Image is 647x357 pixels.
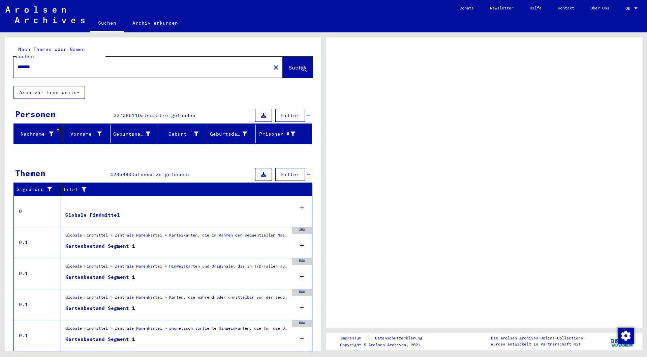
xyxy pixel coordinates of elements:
[16,46,85,59] mat-label: Nach Themen oder Namen suchen
[131,171,189,177] span: Datensätze gefunden
[210,131,247,138] div: Geburtsdatum
[258,129,304,139] div: Prisoner #
[292,320,312,327] div: 500
[65,305,135,312] div: Kartenbestand Segment 1
[275,168,305,181] button: Filter
[292,227,312,234] div: 350
[110,171,131,177] span: 4285890
[14,227,60,258] td: 0.1
[65,274,135,281] div: Kartenbestand Segment 1
[17,186,55,193] div: Signature
[283,57,312,78] button: Suche
[65,212,120,219] div: Globale Findmittel
[491,335,583,341] p: Die Arolsen Archives Online-Collections
[113,131,150,138] div: Geburtsname
[269,60,283,74] button: Clear
[65,243,135,250] div: Kartenbestand Segment 1
[272,63,280,72] mat-icon: close
[63,186,299,193] div: Titel
[65,232,288,242] div: Globale Findmittel > Zentrale Namenkartei > Karteikarten, die im Rahmen der sequentiellen Massend...
[610,333,635,350] img: yv_logo.png
[65,336,135,343] div: Kartenbestand Segment 1
[14,125,62,143] mat-header-cell: Nachname
[207,125,256,143] mat-header-cell: Geburtsdatum
[114,112,138,118] span: 33708611
[14,289,60,320] td: 0.1
[138,112,195,118] span: Datensätze gefunden
[63,184,306,195] div: Titel
[62,125,111,143] mat-header-cell: Vorname
[370,335,430,342] a: Datenschutzerklärung
[340,335,367,342] a: Impressum
[15,108,56,120] div: Personen
[340,335,430,342] div: |
[65,263,288,273] div: Globale Findmittel > Zentrale Namenkartei > Hinweiskarten und Originale, die in T/D-Fällen aufgef...
[258,131,296,138] div: Prisoner #
[162,129,207,139] div: Geburt‏
[65,325,288,335] div: Globale Findmittel > Zentrale Namenkartei > phonetisch sortierte Hinweiskarten, die für die Digit...
[281,171,299,177] span: Filter
[210,129,255,139] div: Geburtsdatum
[13,86,85,99] button: Archival tree units
[292,289,312,296] div: 500
[65,129,111,139] div: Vorname
[17,129,62,139] div: Nachname
[17,184,62,195] div: Signature
[281,112,299,118] span: Filter
[618,328,634,344] img: Zustimmung ändern
[65,294,288,304] div: Globale Findmittel > Zentrale Namenkartei > Karten, die während oder unmittelbar vor der sequenti...
[491,341,583,347] p: wurden entwickelt in Partnerschaft mit
[90,15,124,32] a: Suchen
[292,258,312,265] div: 500
[111,125,159,143] mat-header-cell: Geburtsname
[5,6,85,23] img: Arolsen_neg.svg
[113,129,159,139] div: Geburtsname
[14,320,60,351] td: 0.1
[256,125,312,143] mat-header-cell: Prisoner #
[17,131,54,138] div: Nachname
[65,131,102,138] div: Vorname
[124,15,186,31] a: Archiv erkunden
[340,342,430,348] p: Copyright © Arolsen Archives, 2021
[288,64,305,71] span: Suche
[162,131,199,138] div: Geburt‏
[159,125,208,143] mat-header-cell: Geburt‏
[15,167,45,179] div: Themen
[14,258,60,289] td: 0.1
[625,6,633,11] span: DE
[14,196,60,227] td: 0
[275,109,305,122] button: Filter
